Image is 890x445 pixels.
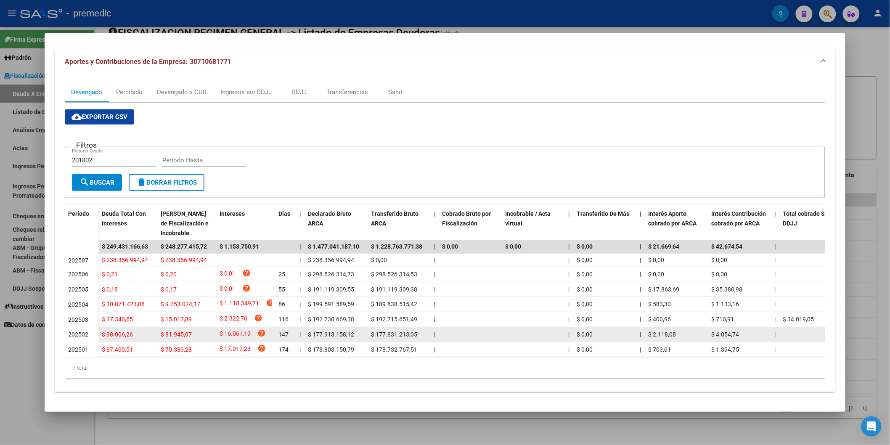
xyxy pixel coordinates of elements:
span: | [775,301,776,307]
div: Sano [388,87,403,97]
span: $ 2.322,76 [220,314,247,325]
span: | [299,257,301,263]
span: Borrar Filtros [136,179,197,186]
datatable-header-cell: Interés Aporte cobrado por ARCA [645,205,708,242]
datatable-header-cell: | [431,205,439,242]
span: $ 0,00 [371,257,387,263]
span: | [640,286,641,293]
span: Incobrable / Acta virtual [506,210,551,227]
span: $ 17.340,65 [102,316,133,323]
span: 202502 [68,331,88,338]
span: | [434,316,435,323]
span: Interés Contribución cobrado por ARCA [712,210,766,227]
span: $ 17.863,69 [649,286,680,293]
span: | [640,316,641,323]
span: | [640,271,641,278]
span: | [299,346,301,353]
span: | [569,243,570,250]
datatable-header-cell: Transferido De Más [574,205,637,242]
span: $ 0,00 [712,257,728,263]
span: $ 1.477.041.187,10 [308,243,359,250]
span: 202501 [68,346,88,353]
span: $ 9.753.074,17 [161,301,200,307]
div: Ingresos sin DDJJ [220,87,272,97]
span: | [299,271,301,278]
mat-icon: search [79,177,90,187]
span: | [569,257,570,263]
span: $ 248.277.415,72 [161,243,207,250]
span: $ 0,00 [712,271,728,278]
span: Dias [278,210,290,217]
button: Exportar CSV [65,109,134,124]
div: Open Intercom Messenger [861,416,882,437]
span: $ 70.383,28 [161,346,192,353]
span: 147 [278,331,289,338]
span: | [299,286,301,293]
span: | [775,210,776,217]
span: | [569,316,570,323]
span: 202504 [68,301,88,308]
span: $ 192.715.651,49 [371,316,417,323]
span: $ 2.118,08 [649,331,676,338]
span: $ 249.431.166,63 [102,243,148,250]
span: $ 0,01 [220,284,236,295]
span: | [569,286,570,293]
span: | [434,286,435,293]
span: Transferido De Más [577,210,630,217]
span: | [640,243,642,250]
i: help [257,344,266,352]
span: $ 0,00 [577,301,593,307]
mat-icon: delete [136,177,146,187]
div: Percibido [116,87,143,97]
span: | [775,257,776,263]
button: Borrar Filtros [129,174,204,191]
span: $ 1.118.349,71 [220,299,259,310]
span: $ 0,00 [577,316,593,323]
div: Devengado x CUIL [157,87,208,97]
span: $ 0,17 [161,286,177,293]
datatable-header-cell: Dias [275,205,296,242]
span: $ 178.732.767,51 [371,346,417,353]
span: 202505 [68,286,88,293]
span: | [434,271,435,278]
datatable-header-cell: Interés Contribución cobrado por ARCA [708,205,771,242]
span: $ 4.054,74 [712,331,739,338]
span: $ 177.913.158,12 [308,331,354,338]
span: | [434,210,436,217]
span: 202503 [68,316,88,323]
span: $ 81.945,07 [161,331,192,338]
div: Aportes y Contribuciones de la Empresa: 30710681771 [55,75,835,392]
datatable-header-cell: | [771,205,780,242]
span: 116 [278,316,289,323]
span: $ 42.674,54 [712,243,743,250]
span: | [640,301,641,307]
datatable-header-cell: | [565,205,574,242]
span: $ 0,00 [649,257,665,263]
div: Devengado [71,87,102,97]
span: $ 238.356.994,94 [308,257,354,263]
span: $ 0,00 [442,243,458,250]
span: | [775,331,776,338]
span: | [640,210,642,217]
i: help [242,284,251,292]
span: | [434,331,435,338]
span: 174 [278,346,289,353]
span: $ 199.591.589,59 [308,301,354,307]
span: | [299,316,301,323]
datatable-header-cell: Declarado Bruto ARCA [305,205,368,242]
span: 202506 [68,271,88,278]
span: $ 34.019,05 [783,316,814,323]
span: $ 0,00 [577,346,593,353]
span: $ 0,00 [577,331,593,338]
span: | [434,346,435,353]
span: | [775,286,776,293]
datatable-header-cell: Intereses [216,205,275,242]
span: $ 298.526.314,53 [371,271,417,278]
div: Transferencias [326,87,368,97]
datatable-header-cell: Deuda Bruta Neto de Fiscalización e Incobrable [157,205,216,242]
span: | [299,331,301,338]
span: | [299,210,301,217]
span: Intereses [220,210,245,217]
span: $ 87.400,51 [102,346,133,353]
span: [PERSON_NAME] de Fiscalización e Incobrable [161,210,209,236]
